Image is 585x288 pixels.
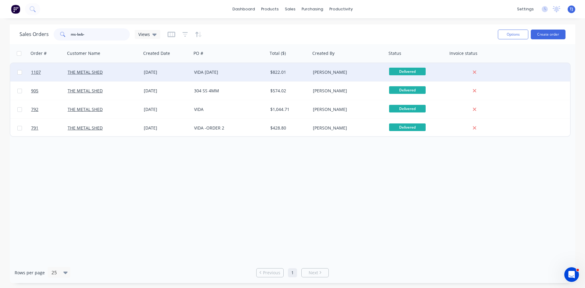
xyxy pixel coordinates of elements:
div: $574.02 [270,88,306,94]
span: Delivered [389,68,426,75]
div: Order # [30,50,47,56]
div: $822.01 [270,69,306,75]
span: TJ [570,6,573,12]
div: sales [282,5,299,14]
span: 792 [31,106,38,112]
input: Search... [71,28,130,41]
div: products [258,5,282,14]
div: [PERSON_NAME] [313,106,381,112]
div: Invoice status [449,50,477,56]
div: Created Date [143,50,170,56]
div: [DATE] [144,88,189,94]
div: Total ($) [270,50,286,56]
a: 792 [31,100,68,119]
span: 1107 [31,69,41,75]
div: $1,044.71 [270,106,306,112]
div: $428.80 [270,125,306,131]
a: 1107 [31,63,68,81]
button: Options [498,30,528,39]
div: VIDA -ORDER 2 [194,125,262,131]
span: Next [309,270,318,276]
div: VIDA [DATE] [194,69,262,75]
button: Create order [531,30,565,39]
div: [DATE] [144,69,189,75]
div: [PERSON_NAME] [313,69,381,75]
div: [DATE] [144,125,189,131]
div: purchasing [299,5,326,14]
div: Customer Name [67,50,100,56]
a: 791 [31,119,68,137]
span: Delivered [389,86,426,94]
h1: Sales Orders [19,31,49,37]
a: 905 [31,82,68,100]
div: PO # [193,50,203,56]
div: 304 SS 4MM [194,88,262,94]
span: Views [138,31,150,37]
div: [DATE] [144,106,189,112]
span: Delivered [389,105,426,112]
a: Previous page [257,270,283,276]
a: Page 1 is your current page [288,268,297,277]
span: 791 [31,125,38,131]
div: VIDA [194,106,262,112]
div: productivity [326,5,356,14]
div: Status [388,50,401,56]
span: Delivered [389,123,426,131]
a: THE METAL SHED [68,125,103,131]
span: Rows per page [15,270,45,276]
a: THE METAL SHED [68,69,103,75]
img: Factory [11,5,20,14]
iframe: Intercom live chat [564,267,579,282]
div: [PERSON_NAME] [313,88,381,94]
div: [PERSON_NAME] [313,125,381,131]
div: settings [514,5,537,14]
span: 905 [31,88,38,94]
a: THE METAL SHED [68,106,103,112]
a: dashboard [229,5,258,14]
ul: Pagination [254,268,331,277]
a: THE METAL SHED [68,88,103,94]
span: Previous [263,270,280,276]
a: Next page [302,270,328,276]
div: Created By [312,50,335,56]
